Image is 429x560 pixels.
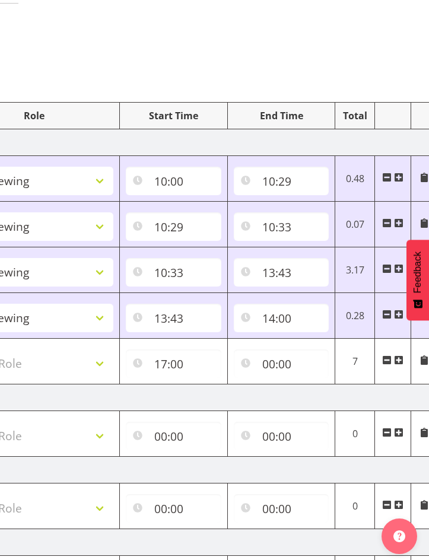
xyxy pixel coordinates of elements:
[126,304,221,332] input: Click to select...
[335,293,375,339] td: 0.28
[335,483,375,529] td: 0
[126,167,221,195] input: Click to select...
[341,109,368,123] div: Total
[234,212,329,241] input: Click to select...
[234,349,329,378] input: Click to select...
[234,109,329,123] div: End Time
[412,252,423,293] span: Feedback
[234,494,329,523] input: Click to select...
[393,530,405,542] img: help-xxl-2.png
[335,411,375,457] td: 0
[126,422,221,450] input: Click to select...
[406,240,429,320] button: Feedback - Show survey
[335,202,375,247] td: 0.07
[126,109,221,123] div: Start Time
[335,247,375,293] td: 3.17
[335,156,375,202] td: 0.48
[234,167,329,195] input: Click to select...
[335,339,375,384] td: 7
[234,258,329,287] input: Click to select...
[126,494,221,523] input: Click to select...
[234,422,329,450] input: Click to select...
[234,304,329,332] input: Click to select...
[126,349,221,378] input: Click to select...
[126,212,221,241] input: Click to select...
[126,258,221,287] input: Click to select...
